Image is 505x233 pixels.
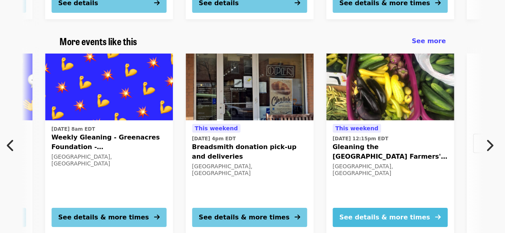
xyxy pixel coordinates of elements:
[339,213,430,222] div: See details & more times
[333,163,448,177] div: [GEOGRAPHIC_DATA], [GEOGRAPHIC_DATA]
[186,54,313,121] img: Breadsmith donation pick-up and deliveries organized by Society of St. Andrew
[192,208,307,227] button: See details & more times
[192,142,307,161] span: Breadsmith donation pick-up and deliveries
[51,208,166,227] button: See details & more times
[59,34,137,48] span: More events like this
[435,213,441,221] i: arrow-right icon
[51,133,166,152] span: Weekly Gleaning - Greenacres Foundation - [GEOGRAPHIC_DATA]
[192,135,236,142] time: [DATE] 4pm EDT
[335,125,378,131] span: This weekend
[51,125,95,133] time: [DATE] 8am EDT
[412,37,446,45] span: See more
[326,54,454,121] img: Gleaning the Hyde Park Farmers' Market organized by Society of St. Andrew
[7,138,15,153] i: chevron-left icon
[479,134,505,157] button: Next item
[53,36,452,47] div: More events like this
[154,213,160,221] i: arrow-right icon
[333,208,448,227] button: See details & more times
[199,213,289,222] div: See details & more times
[295,213,300,221] i: arrow-right icon
[333,142,448,161] span: Gleaning the [GEOGRAPHIC_DATA] Farmers' Market
[192,163,307,177] div: [GEOGRAPHIC_DATA], [GEOGRAPHIC_DATA]
[485,138,493,153] i: chevron-right icon
[412,36,446,46] a: See more
[195,125,238,131] span: This weekend
[51,153,166,167] div: [GEOGRAPHIC_DATA], [GEOGRAPHIC_DATA]
[333,135,388,142] time: [DATE] 12:15pm EDT
[58,213,149,222] div: See details & more times
[59,36,137,47] a: More events like this
[45,54,173,121] img: Weekly Gleaning - Greenacres Foundation - Indian Hill organized by Society of St. Andrew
